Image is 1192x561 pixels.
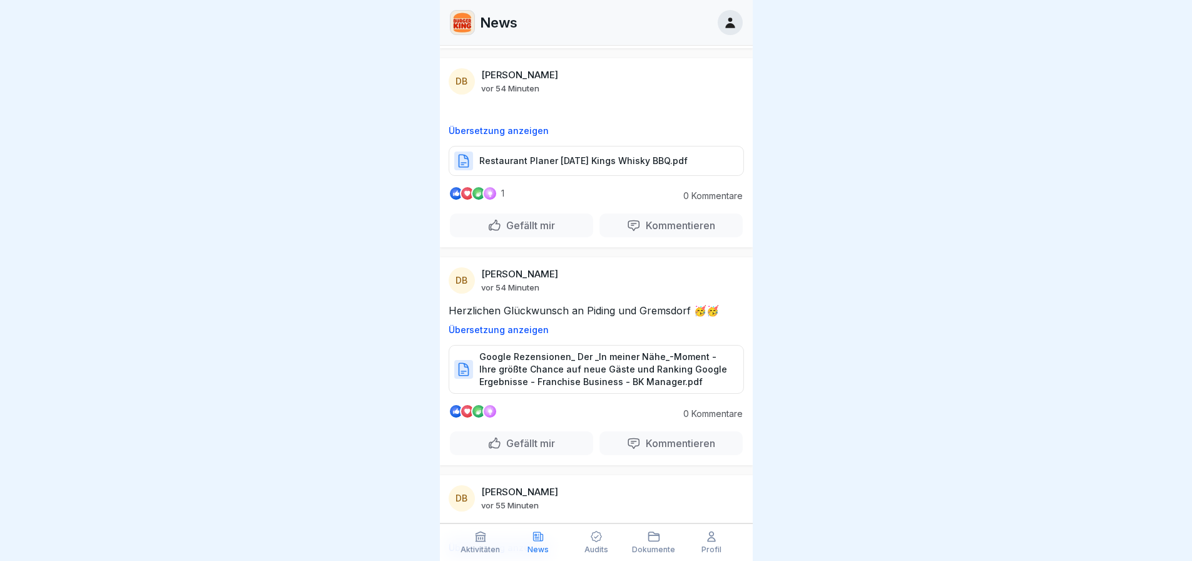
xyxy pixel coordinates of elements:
p: Kommentieren [641,219,715,232]
p: Übersetzung anzeigen [449,126,744,136]
p: 0 Kommentare [674,191,743,201]
img: w2f18lwxr3adf3talrpwf6id.png [451,11,474,34]
p: Kommentieren [641,437,715,450]
p: Aktivitäten [461,545,500,554]
p: 1 [501,188,504,198]
p: Profil [701,545,721,554]
p: Google Rezensionen_ Der _In meiner Nähe_-Moment - Ihre größte Chance auf neue Gäste und Ranking G... [479,351,731,388]
p: Gefällt mir [501,437,555,450]
p: vor 54 Minuten [481,282,539,292]
div: DB [449,68,475,95]
a: Restaurant Planer [DATE] Kings Whisky BBQ.pdf [449,160,744,173]
p: vor 55 Minuten [481,500,539,510]
p: [PERSON_NAME] [481,269,558,280]
p: Gefällt mir [501,219,555,232]
p: News [527,545,549,554]
p: 0 Kommentare [674,409,743,419]
p: Übersetzung anzeigen [449,325,744,335]
p: Audits [584,545,608,554]
p: News [480,14,517,31]
p: vor 54 Minuten [481,83,539,93]
p: Herzlichen Glückwunsch an Piding und Gremsdorf 🥳🥳 [449,304,744,317]
p: [PERSON_NAME] [481,486,558,498]
div: DB [449,267,475,294]
a: Google Rezensionen_ Der _In meiner Nähe_-Moment - Ihre größte Chance auf neue Gäste und Ranking G... [449,369,744,381]
div: DB [449,485,475,512]
p: Restaurant Planer [DATE] Kings Whisky BBQ.pdf [479,155,688,167]
p: Dokumente [632,545,675,554]
p: [PERSON_NAME] [481,69,558,81]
